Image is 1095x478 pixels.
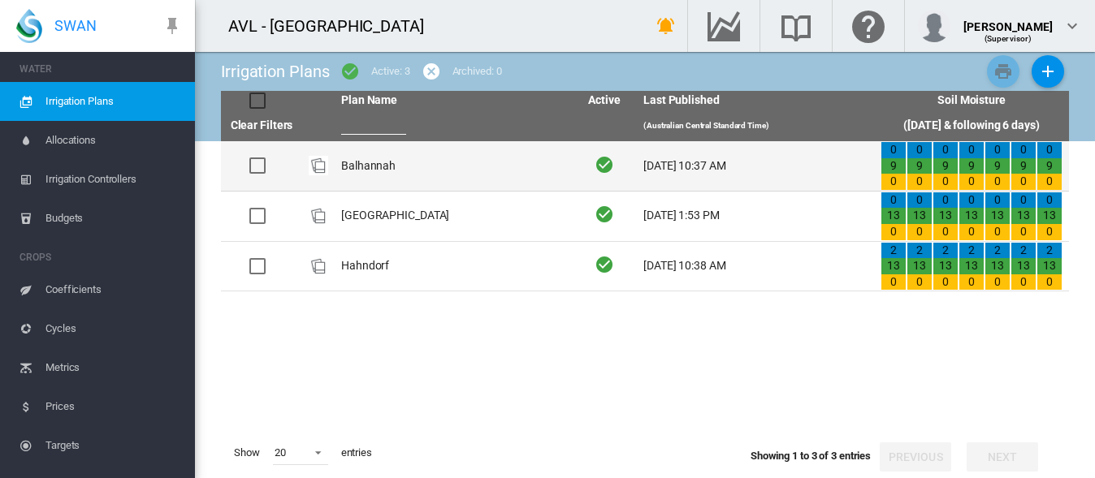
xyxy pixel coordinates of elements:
[985,258,1010,274] div: 13
[985,224,1010,240] div: 0
[874,242,1069,291] td: 2 13 0 2 13 0 2 13 0 2 13 0 2 13 0 2 13 0 2 13 0
[1011,142,1036,158] div: 0
[422,62,441,81] md-icon: icon-cancel
[933,224,958,240] div: 0
[880,442,951,472] button: Previous
[907,258,932,274] div: 13
[45,270,182,309] span: Coefficients
[985,174,1010,190] div: 0
[309,256,328,276] img: product-image-placeholder.png
[1011,174,1036,190] div: 0
[340,62,360,81] md-icon: icon-checkbox-marked-circle
[637,242,874,291] td: [DATE] 10:38 AM
[881,208,906,224] div: 13
[933,274,958,291] div: 0
[907,208,932,224] div: 13
[993,62,1013,81] md-icon: icon-printer
[985,158,1010,174] div: 9
[162,16,182,36] md-icon: icon-pin
[933,174,958,190] div: 0
[45,309,182,348] span: Cycles
[959,258,984,274] div: 13
[959,174,984,190] div: 0
[849,16,888,36] md-icon: Click here for help
[985,34,1032,43] span: (Supervisor)
[1037,258,1062,274] div: 13
[959,224,984,240] div: 0
[1011,224,1036,240] div: 0
[309,156,328,175] img: product-image-placeholder.png
[45,160,182,199] span: Irrigation Controllers
[45,348,182,387] span: Metrics
[777,16,816,36] md-icon: Search the knowledge base
[874,192,1069,241] td: 0 13 0 0 13 0 0 13 0 0 13 0 0 13 0 0 13 0 0 13 0
[45,121,182,160] span: Allocations
[1037,243,1062,259] div: 2
[907,192,932,209] div: 0
[1032,55,1064,88] button: Add New Plan
[907,224,932,240] div: 0
[16,9,42,43] img: SWAN-Landscape-Logo-Colour-drop.png
[1037,158,1062,174] div: 9
[309,156,328,175] div: Plan Id: 32560
[452,64,502,79] div: Archived: 0
[933,243,958,259] div: 2
[881,174,906,190] div: 0
[1011,208,1036,224] div: 13
[874,141,1069,191] td: 0 9 0 0 9 0 0 9 0 0 9 0 0 9 0 0 9 0 0 9 0
[959,274,984,291] div: 0
[907,274,932,291] div: 0
[881,224,906,240] div: 0
[45,82,182,121] span: Irrigation Plans
[637,192,874,241] td: [DATE] 1:53 PM
[881,243,906,259] div: 2
[985,142,1010,158] div: 0
[881,192,906,209] div: 0
[959,192,984,209] div: 0
[907,174,932,190] div: 0
[881,158,906,174] div: 9
[985,192,1010,209] div: 0
[881,142,906,158] div: 0
[1037,274,1062,291] div: 0
[221,60,329,83] div: Irrigation Plans
[933,208,958,224] div: 13
[907,243,932,259] div: 2
[335,91,572,110] th: Plan Name
[309,206,328,226] img: product-image-placeholder.png
[54,15,97,36] span: SWAN
[907,158,932,174] div: 9
[45,199,182,238] span: Budgets
[335,192,572,241] td: [GEOGRAPHIC_DATA]
[751,450,871,462] span: Showing 1 to 3 of 3 entries
[959,142,984,158] div: 0
[1011,274,1036,291] div: 0
[572,91,637,110] th: Active
[309,256,328,276] div: Plan Id: 32559
[371,64,409,79] div: Active: 3
[959,243,984,259] div: 2
[933,142,958,158] div: 0
[1011,243,1036,259] div: 2
[959,208,984,224] div: 13
[335,439,379,467] span: entries
[881,258,906,274] div: 13
[874,110,1069,141] th: ([DATE] & following 6 days)
[309,206,328,226] div: Plan Id: 32561
[1037,224,1062,240] div: 0
[987,55,1019,88] button: Print Irrigation Plans
[1037,208,1062,224] div: 13
[335,141,572,191] td: Balhannah
[918,10,950,42] img: profile.jpg
[45,426,182,465] span: Targets
[1011,158,1036,174] div: 9
[637,91,874,110] th: Last Published
[231,118,293,131] a: Clear Filters
[1011,258,1036,274] div: 13
[704,16,743,36] md-icon: Go to the Data Hub
[881,274,906,291] div: 0
[275,446,286,459] div: 20
[985,274,1010,291] div: 0
[985,243,1010,259] div: 2
[933,192,958,209] div: 0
